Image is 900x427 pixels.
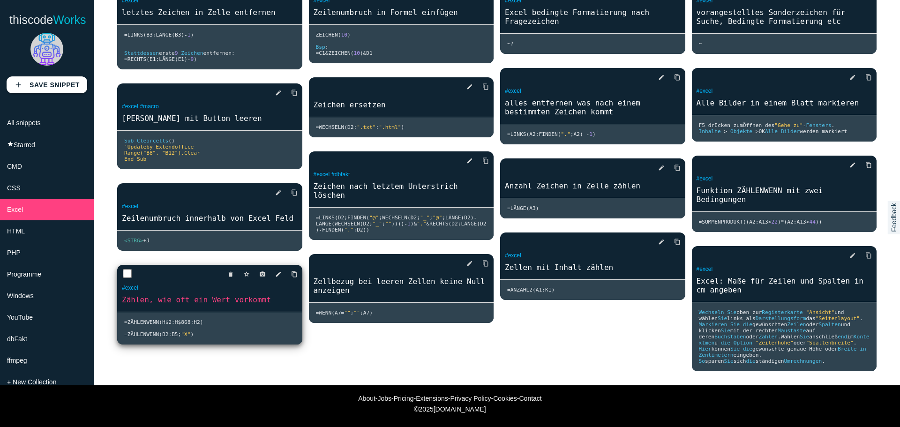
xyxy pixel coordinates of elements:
i: content_copy [482,152,489,169]
a: edit [268,184,282,201]
span: 'Updateby Extendoffice Range("B8", "B12").Clear End Sub [124,144,200,162]
span: NGE [467,221,477,227]
span: A13 [759,219,768,225]
span: Wechseln [699,309,724,315]
span: ) [347,32,351,38]
span: LINKS [127,32,143,38]
a: [PERSON_NAME] mit Button leeren [117,113,302,124]
span: : [325,44,329,50]
span: 9 [175,50,178,56]
span: ( [407,215,411,221]
a: Zählen, wie oft ein Wert vorkommt [117,294,302,305]
span: E1 [178,56,184,62]
a: edit [651,159,665,176]
i: edit [658,233,665,250]
span: ( [143,32,146,38]
img: robot.png [30,33,63,66]
a: edit [459,152,473,169]
span: RECHTS [127,56,146,62]
span: )& [360,50,366,56]
a: #excel [505,88,521,94]
i: content_copy [291,184,298,201]
span: D2 [451,221,457,227]
span: ; [353,227,357,233]
a: Copy to Clipboard [858,247,872,264]
span: ; [344,215,347,221]
span: Stattdessen [124,50,159,56]
a: alles entfernen was nach einem bestimmten Zeichen kommt [500,97,685,117]
span: Windows [7,292,34,300]
a: Copy to Clipboard [667,69,681,86]
a: #dbfakt [331,171,350,178]
span: <STRG> [124,238,143,244]
a: Pricing [394,395,414,402]
span: L [159,56,162,62]
span: ( [477,221,480,227]
span: Sie [727,309,736,315]
a: edit [268,84,282,101]
span: ~? [507,41,513,47]
span: Objekte [730,128,752,135]
span: ) [401,124,404,130]
span: "@" [433,215,442,221]
span: ; [353,124,357,130]
span: ; [376,124,379,130]
span: ; [369,221,373,227]
span: RECHTS [429,221,448,227]
span: ; [153,32,156,38]
a: edit [842,69,856,86]
span: ü [714,122,718,128]
span: ; [429,215,433,221]
span: )- [181,32,187,38]
span: ) [191,32,194,38]
span: 22 [772,219,778,225]
span: Registerkarte [762,309,803,315]
span: ".txt" [357,124,375,130]
a: Copy to Clipboard [858,69,872,86]
span: cken zum [718,122,743,128]
a: Privacy Policy [450,395,491,402]
span: )& [411,221,417,227]
span: B3 [146,32,152,38]
span: - [803,122,806,128]
span: Excel [7,206,23,213]
a: #excel [697,175,713,182]
span: = [699,219,702,225]
a: Jobs [378,395,392,402]
i: content_copy [865,69,872,86]
span: K1 [545,287,551,293]
i: star_border [243,266,250,283]
span: ( [526,131,529,137]
i: star [7,141,14,147]
span: FINDEN [322,227,341,233]
a: Copy to Clipboard [858,157,872,173]
span: Ä [449,215,452,221]
a: Excel: Maße für Zeilen und Spalten in cm angeben [692,276,877,295]
span: WECHSELN [335,221,360,227]
span: NGE [517,205,526,211]
i: content_copy [291,266,298,283]
span: - [586,131,590,137]
a: edit [651,233,665,250]
span: ( [532,287,536,293]
span: 1 [407,221,411,227]
a: letztes Zeichen in Zelle entfernen [117,7,302,18]
span: > [768,219,772,225]
span: ; [382,221,385,227]
a: Alle Bilder in einem Blatt markieren [692,97,877,108]
a: #excel [314,171,330,178]
i: content_copy [482,78,489,95]
span: : [232,50,235,56]
span: D2 [411,215,417,221]
span: )) [816,219,822,225]
b: Save Snippet [30,81,80,89]
span: : [794,219,797,225]
span: CMD [7,163,22,170]
span: ( [449,221,452,227]
span: ; [536,131,539,137]
span: Starred [14,141,35,149]
a: Contact [519,395,541,402]
span: A7 [335,310,341,316]
span: ( [558,131,561,137]
i: edit [466,78,473,95]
